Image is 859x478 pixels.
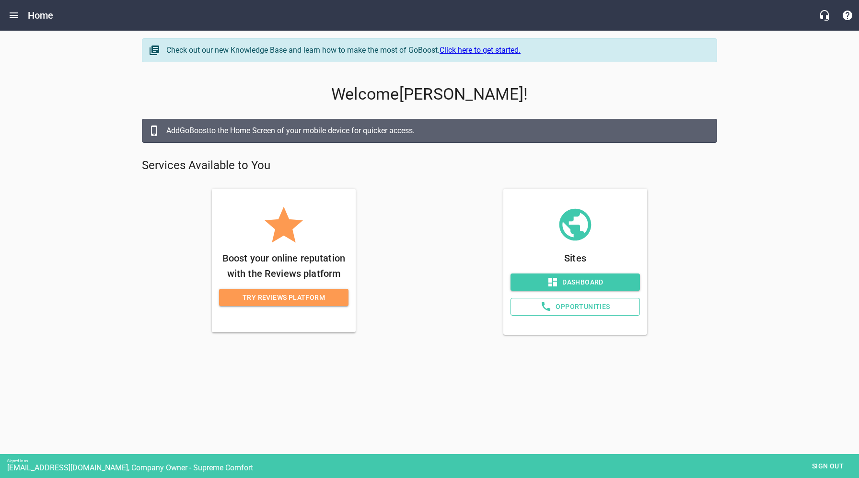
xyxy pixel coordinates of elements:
p: Services Available to You [142,158,717,173]
button: Live Chat [813,4,836,27]
div: Check out our new Knowledge Base and learn how to make the most of GoBoost. [166,45,707,56]
p: Boost your online reputation with the Reviews platform [219,250,348,281]
button: Support Portal [836,4,859,27]
div: Signed in as [7,459,859,463]
span: Dashboard [518,276,632,288]
a: Dashboard [511,273,640,291]
a: Opportunities [511,298,640,316]
a: Try Reviews Platform [219,289,348,307]
a: Click here to get started. [440,46,521,55]
button: Sign out [804,457,852,475]
span: Try Reviews Platform [227,292,341,304]
p: Welcome [PERSON_NAME] ! [142,85,717,104]
span: Opportunities [519,301,632,313]
span: Sign out [808,460,848,472]
button: Open drawer [2,4,25,27]
a: AddGoBoostto the Home Screen of your mobile device for quicker access. [142,119,717,143]
div: Add GoBoost to the Home Screen of your mobile device for quicker access. [166,125,707,137]
div: [EMAIL_ADDRESS][DOMAIN_NAME], Company Owner - Supreme Comfort [7,463,859,472]
h6: Home [28,8,54,23]
p: Sites [511,250,640,266]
